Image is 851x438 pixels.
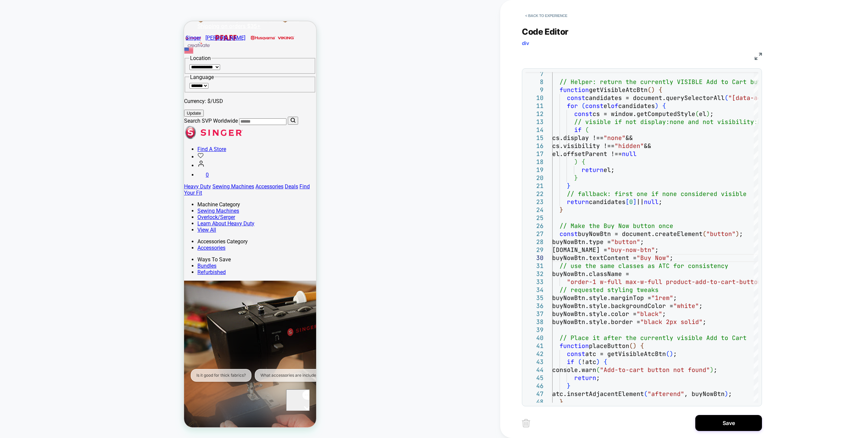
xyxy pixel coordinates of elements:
span: ( [644,390,648,398]
span: && [644,142,651,150]
span: || [637,198,644,206]
div: 35 [526,294,544,302]
div: 26 [526,222,544,230]
span: ; [739,230,743,238]
div: 13 [526,118,544,126]
div: Machine Category [13,180,132,186]
span: return [582,166,604,174]
span: "hidden" [615,142,644,150]
div: 46 [526,382,544,390]
a: Deals [101,162,114,168]
span: el [604,102,611,110]
span: cs.display !== [552,134,604,142]
span: [ [626,198,629,206]
span: ; [659,198,662,206]
div: 30 [526,254,544,262]
span: ( [585,126,589,134]
a: Sewing Machines [28,162,70,168]
div: 45 [526,374,544,382]
span: ( [596,366,600,374]
span: buyNowBtn.style.backgroundColor = [552,302,673,310]
span: ; [699,302,703,310]
span: "button" [611,238,640,246]
div: 18 [526,158,544,166]
span: ; [703,318,706,326]
span: ( [648,86,651,94]
span: ; [640,238,644,246]
span: if [567,358,574,366]
a: Sewing Machines [13,186,55,193]
div: 24 [526,206,544,214]
a: Refurbished [13,248,42,254]
a: Accessories [13,223,41,230]
div: 36 [526,302,544,310]
span: el; [604,166,615,174]
span: // fallback: first one if none considered visible [567,190,747,198]
img: delete [522,419,530,427]
a: Cart [13,150,25,157]
div: Accessories Category [13,217,132,223]
span: ) [710,366,714,374]
span: "1rem" [651,294,673,302]
span: if [574,126,582,134]
span: ) [725,390,728,398]
div: 31 [526,262,544,270]
span: candidates [618,102,655,110]
span: !atc [582,358,596,366]
span: console.warn [552,366,596,374]
span: "buy-now-btn" [607,246,655,254]
div: 43 [526,358,544,366]
span: function [560,86,589,94]
a: Link to PFAFF homepage [20,10,63,23]
div: 10 [526,94,544,102]
span: } [574,174,578,182]
div: 12 [526,110,544,118]
span: ( [666,350,670,358]
span: null [644,198,659,206]
div: 38 [526,318,544,326]
span: "afterend" [648,390,684,398]
span: buyNowBtn.style.marginTop = [552,294,651,302]
span: ) [706,110,710,118]
a: Learn About Heavy Duty [13,199,70,205]
span: ; [673,350,677,358]
span: candidates [589,198,626,206]
span: ) [596,358,600,366]
span: t button [743,78,772,86]
a: Find A Store [13,125,42,131]
span: ton button button--primary" [750,278,849,286]
div: 15 [526,134,544,142]
span: getVisibleAtcBtn [589,86,648,94]
img: fullscreen [755,53,762,60]
span: buyNowBtn.textContent = [552,254,637,262]
span: ) [633,342,637,350]
div: 29 [526,246,544,254]
button: Save [695,415,762,431]
div: 34 [526,286,544,294]
div: 9 [526,86,544,94]
a: View All [13,205,32,212]
span: return [567,198,589,206]
div: 40 [526,334,544,342]
div: 33 [526,278,544,286]
div: 42 [526,350,544,358]
span: ) [670,350,673,358]
a: Link to Husqvarna Viking homepage [64,13,113,20]
span: el [699,110,706,118]
iframe: Gorgias live chat messenger [102,368,125,389]
span: buyNowBtn.className = [552,270,629,278]
span: cs = window.getComputedStyle [593,110,695,118]
div: 41 [526,342,544,350]
div: 7 [526,70,544,78]
a: account [13,141,21,147]
span: ( [629,342,633,350]
span: return [574,374,596,382]
span: ; [673,294,677,302]
span: for [567,102,578,110]
span: ) [736,230,739,238]
div: 20 [526,174,544,182]
span: "none" [604,134,626,142]
span: { [659,86,662,94]
div: 25 [526,214,544,222]
span: // requested styling tweaks [560,286,659,294]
